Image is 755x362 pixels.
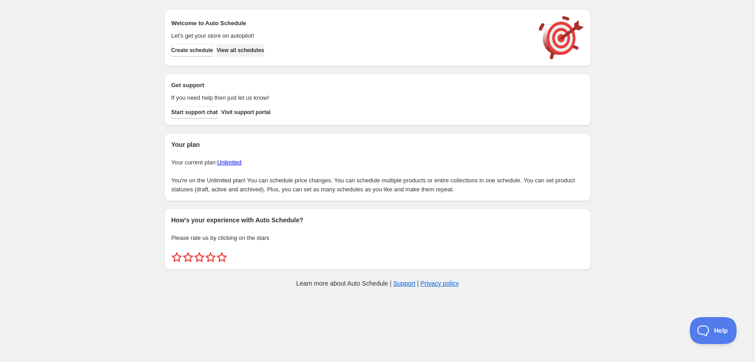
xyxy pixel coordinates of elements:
[171,216,584,225] h2: How's your experience with Auto Schedule?
[171,44,213,57] button: Create schedule
[171,140,584,149] h2: Your plan
[171,47,213,54] span: Create schedule
[171,158,584,167] p: Your current plan:
[171,176,584,194] p: You're on the Unlimited plan! You can schedule price changes. You can schedule multiple products ...
[217,44,264,57] button: View all schedules
[171,234,584,243] p: Please rate us by clicking on the stars
[171,93,530,102] p: If you need help then just let us know!
[421,280,459,287] a: Privacy policy
[296,279,459,288] p: Learn more about Auto Schedule | |
[171,81,530,90] h2: Get support
[171,109,218,116] span: Start support chat
[393,280,415,287] a: Support
[171,106,218,119] a: Start support chat
[171,31,530,40] p: Let's get your store on autopilot!
[221,106,271,119] a: Visit support portal
[690,317,737,344] iframe: Toggle Customer Support
[171,19,530,28] h2: Welcome to Auto Schedule
[217,47,264,54] span: View all schedules
[217,159,241,166] a: Unlimited
[221,109,271,116] span: Visit support portal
